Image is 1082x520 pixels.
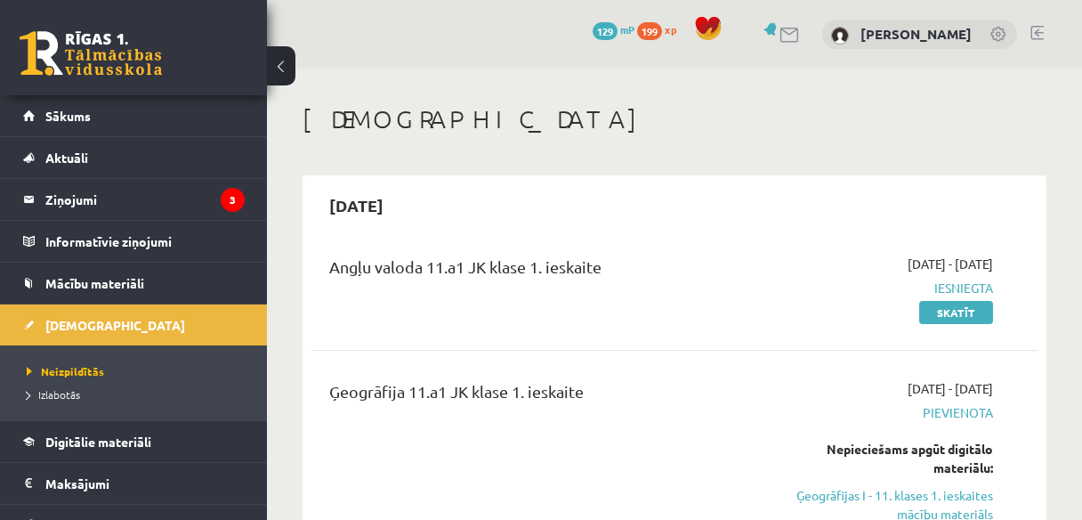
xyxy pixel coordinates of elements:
div: Angļu valoda 11.a1 JK klase 1. ieskaite [329,255,763,288]
span: [DATE] - [DATE] [908,255,993,273]
span: Aktuāli [45,150,88,166]
span: Pievienota [789,403,993,422]
a: [PERSON_NAME] [860,25,972,43]
a: Aktuāli [23,137,245,178]
h2: [DATE] [311,184,401,226]
span: Mācību materiāli [45,275,144,291]
h1: [DEMOGRAPHIC_DATA] [303,104,1046,134]
a: Maksājumi [23,463,245,504]
a: Mācību materiāli [23,263,245,304]
span: [DATE] - [DATE] [908,379,993,398]
a: Sākums [23,95,245,136]
span: Digitālie materiāli [45,434,151,450]
span: Sākums [45,108,91,124]
a: Ziņojumi3 [23,179,245,220]
div: Ģeogrāfija 11.a1 JK klase 1. ieskaite [329,379,763,412]
a: Skatīt [919,301,993,324]
legend: Informatīvie ziņojumi [45,221,245,262]
a: [DEMOGRAPHIC_DATA] [23,305,245,345]
a: Izlabotās [27,386,249,402]
span: [DEMOGRAPHIC_DATA] [45,317,185,333]
span: 129 [593,22,618,40]
span: xp [665,22,676,37]
a: Neizpildītās [27,363,249,379]
a: 199 xp [637,22,685,37]
i: 3 [221,188,245,212]
a: Digitālie materiāli [23,421,245,462]
span: Izlabotās [27,387,80,402]
legend: Ziņojumi [45,179,245,220]
legend: Maksājumi [45,463,245,504]
a: 129 mP [593,22,634,37]
span: Iesniegta [789,279,993,297]
span: Neizpildītās [27,364,104,378]
span: 199 [637,22,662,40]
img: Kitija Goldberga [831,27,849,45]
a: Informatīvie ziņojumi [23,221,245,262]
a: Rīgas 1. Tālmācības vidusskola [20,31,162,76]
div: Nepieciešams apgūt digitālo materiālu: [789,440,993,477]
span: mP [620,22,634,37]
